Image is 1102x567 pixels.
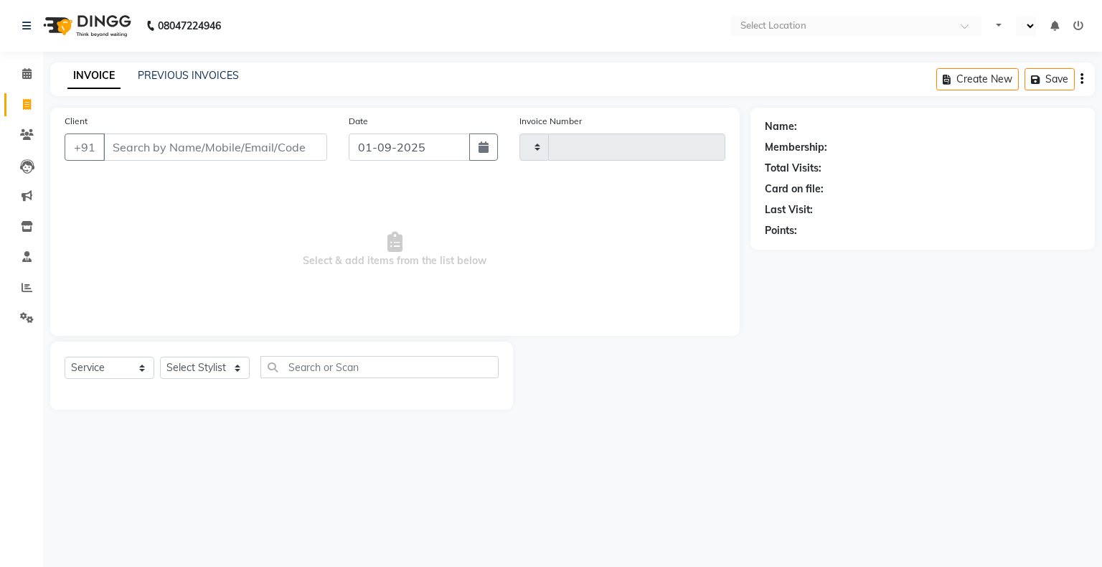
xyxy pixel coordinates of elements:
[740,19,806,33] div: Select Location
[260,356,499,378] input: Search or Scan
[765,182,824,197] div: Card on file:
[765,140,827,155] div: Membership:
[765,161,821,176] div: Total Visits:
[158,6,221,46] b: 08047224946
[765,119,797,134] div: Name:
[67,63,121,89] a: INVOICE
[765,202,813,217] div: Last Visit:
[65,115,88,128] label: Client
[37,6,135,46] img: logo
[1025,68,1075,90] button: Save
[138,69,239,82] a: PREVIOUS INVOICES
[936,68,1019,90] button: Create New
[103,133,327,161] input: Search by Name/Mobile/Email/Code
[65,178,725,322] span: Select & add items from the list below
[65,133,105,161] button: +91
[765,223,797,238] div: Points:
[349,115,368,128] label: Date
[519,115,582,128] label: Invoice Number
